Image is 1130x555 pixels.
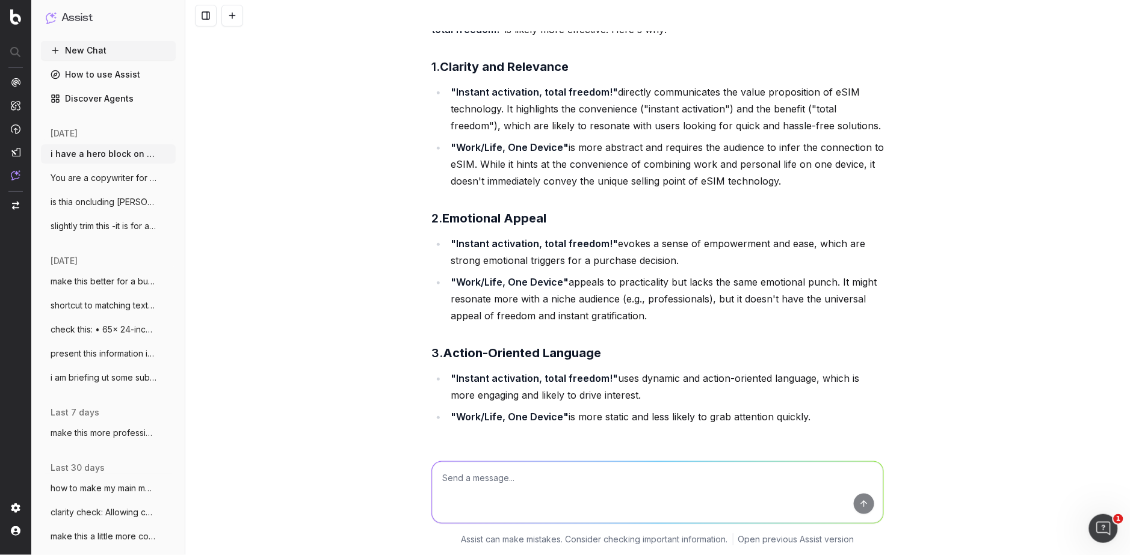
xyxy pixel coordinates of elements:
img: Setting [11,503,20,513]
a: Open previous Assist version [738,533,854,545]
button: You are a copywriter for a large ecomm c [41,168,176,188]
p: Assist can make mistakes. Consider checking important information. [462,533,728,545]
span: check this: • 65x 24-inch Monitors: $13, [51,323,156,336]
h3: 2. [431,209,884,228]
img: Switch project [12,201,19,210]
button: New Chat [41,41,176,60]
strong: "Work/Life, One Device" [451,411,569,423]
button: check this: • 65x 24-inch Monitors: $13, [41,320,176,339]
span: present this information in a clear, tig [51,348,156,360]
button: is thia oncluding [PERSON_NAME] and [PERSON_NAME] [41,192,176,212]
img: My account [11,526,20,536]
span: shortcut to matching text format in mac [51,299,156,311]
li: evokes a sense of empowerment and ease, which are strong emotional triggers for a purchase decision. [447,235,884,269]
h1: Assist [61,10,93,26]
span: i have a hero block on my ecoomm iphone [51,148,156,160]
span: [DATE] [51,255,78,267]
span: You are a copywriter for a large ecomm c [51,172,156,184]
strong: Clarity and Relevance [440,60,569,74]
a: Discover Agents [41,89,176,108]
h3: 1. [431,57,884,76]
img: Botify logo [10,9,21,25]
h3: 3. [431,343,884,363]
li: directly communicates the value proposition of eSIM technology. It highlights the convenience ("i... [447,84,884,134]
button: clarity check: Allowing customers to ass [41,503,176,522]
li: appeals to practicality but lacks the same emotional punch. It might resonate more with a niche a... [447,274,884,324]
span: make this more professional: I hope this [51,427,156,439]
span: i am briefing ut some sub category [PERSON_NAME] [51,372,156,384]
strong: Emotional Appeal [442,211,546,225]
span: make this better for a busines case: Sin [51,275,156,287]
span: 1 [1114,514,1123,524]
button: slightly trim this -it is for a one page [41,216,176,236]
button: present this information in a clear, tig [41,344,176,363]
button: make this a little more conversational" [41,527,176,546]
img: Analytics [11,78,20,87]
h3: Recommendation: [431,444,884,464]
span: make this a little more conversational" [51,530,156,542]
strong: "Instant activation, total freedom!" [451,86,618,98]
iframe: Intercom live chat [1089,514,1118,543]
button: Assist [46,10,171,26]
button: i have a hero block on my ecoomm iphone [41,144,176,164]
span: [DATE] [51,127,78,140]
strong: "Work/Life, One Device" [451,141,569,153]
strong: Action-Oriented Language [443,346,601,360]
button: make this more professional: I hope this [41,423,176,443]
li: is more abstract and requires the audience to infer the connection to eSIM. While it hints at the... [447,139,884,189]
strong: "Instant activation, total freedom!" [451,238,618,250]
a: How to use Assist [41,65,176,84]
li: uses dynamic and action-oriented language, which is more engaging and likely to drive interest. [447,370,884,403]
span: last 30 days [51,462,105,474]
span: last 7 days [51,406,99,419]
li: is more static and less likely to grab attention quickly. [447,408,884,425]
img: Intelligence [11,100,20,111]
span: is thia oncluding [PERSON_NAME] and [PERSON_NAME] [51,196,156,208]
strong: "Instant activation, total freedom!" [451,372,618,384]
img: Studio [11,147,20,157]
strong: "Work/Life, One Device" [451,276,569,288]
button: i am briefing ut some sub category [PERSON_NAME] [41,368,176,387]
span: slightly trim this -it is for a one page [51,220,156,232]
button: shortcut to matching text format in mac [41,296,176,315]
img: Assist [46,12,57,23]
button: how to make my main monitor brighter - [41,479,176,498]
span: clarity check: Allowing customers to ass [51,506,156,518]
button: make this better for a busines case: Sin [41,272,176,291]
img: Assist [11,170,20,180]
span: how to make my main monitor brighter - [51,482,156,494]
img: Activation [11,124,20,134]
